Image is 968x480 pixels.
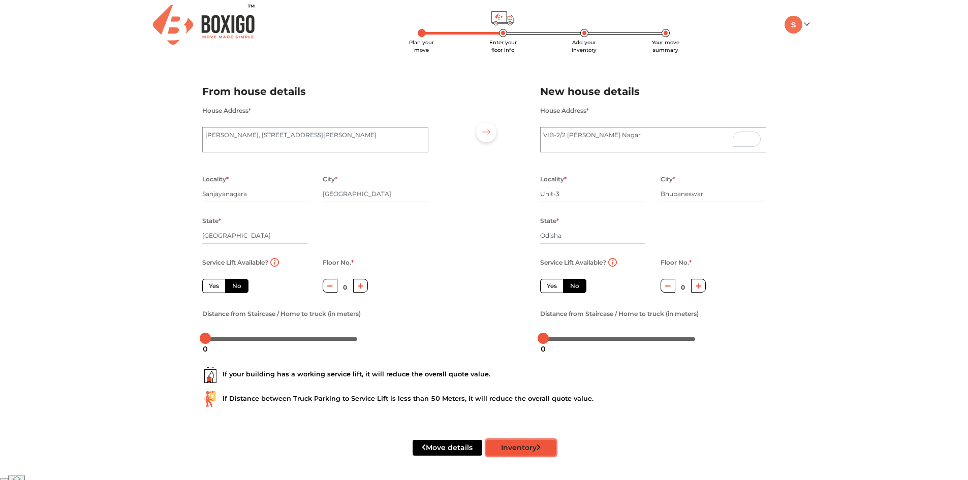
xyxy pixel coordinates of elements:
[202,367,218,383] img: ...
[540,127,766,152] textarea: To enrich screen reader interactions, please activate Accessibility in Grammarly extension settings
[202,279,226,293] label: Yes
[202,307,361,321] label: Distance from Staircase / Home to truck (in meters)
[540,173,567,186] label: Locality
[537,340,550,358] div: 0
[202,173,229,186] label: Locality
[323,173,337,186] label: City
[199,340,212,358] div: 0
[323,256,354,269] label: Floor No.
[202,256,268,269] label: Service Lift Available?
[202,127,428,152] textarea: [PERSON_NAME], [STREET_ADDRESS][PERSON_NAME]
[540,214,559,228] label: State
[486,440,556,456] button: Inventory
[202,367,766,383] div: If your building has a working service lift, it will reduce the overall quote value.
[202,83,428,100] h2: From house details
[225,279,248,293] label: No
[661,256,692,269] label: Floor No.
[572,39,597,53] span: Add your inventory
[661,173,675,186] label: City
[153,5,255,45] img: Boxigo
[540,83,766,100] h2: New house details
[652,39,679,53] span: Your move summary
[540,256,606,269] label: Service Lift Available?
[563,279,586,293] label: No
[489,39,517,53] span: Enter your floor info
[202,391,766,407] div: If Distance between Truck Parking to Service Lift is less than 50 Meters, it will reduce the over...
[202,391,218,407] img: ...
[540,104,589,117] label: House Address
[202,104,251,117] label: House Address
[202,214,221,228] label: State
[540,279,564,293] label: Yes
[540,307,699,321] label: Distance from Staircase / Home to truck (in meters)
[413,440,482,456] button: Move details
[409,39,434,53] span: Plan your move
